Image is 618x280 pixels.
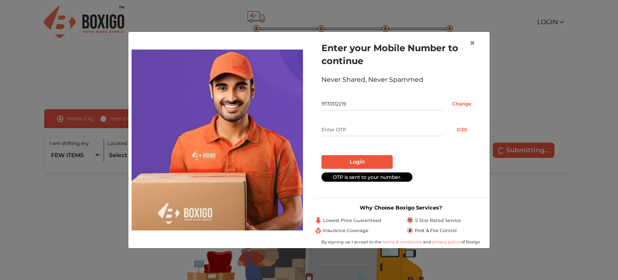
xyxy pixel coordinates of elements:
button: Login [321,155,393,169]
h1: Enter your Mobile Number to continue [321,41,480,67]
input: Change [443,97,480,110]
h3: Why Choose Boxigo Services? [315,205,486,211]
span: × [470,37,475,49]
div: By signing up I accept to the and of Boxigo [315,239,486,245]
span: 5 Star Rated Service [415,217,461,224]
button: Close [463,32,482,54]
a: terms & conditions [383,239,423,245]
div: Never Shared, Never Spammed [321,75,480,85]
div: OTP is sent to your number. [321,172,412,182]
img: relocation-img [132,50,303,230]
span: Lowest Price Guaranteed [323,217,381,224]
span: Insurance Coverage [323,227,369,234]
span: Pest & Fire Control [415,227,457,234]
a: privacy policy [431,239,461,245]
input: Enter OTP [321,123,443,136]
button: 0:30 [443,123,480,136]
input: Mobile No [321,97,443,110]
